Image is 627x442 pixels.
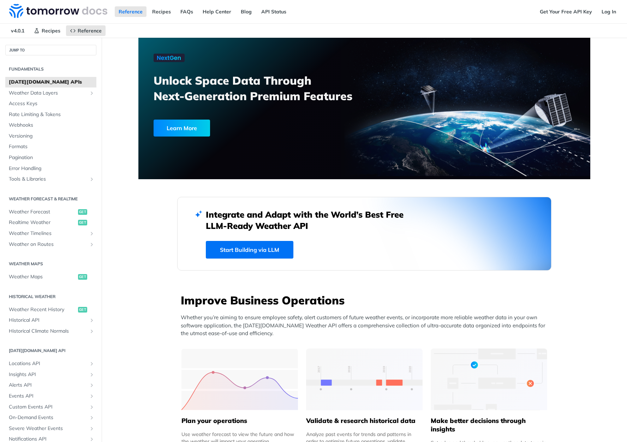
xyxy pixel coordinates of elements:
a: Versioning [5,131,96,141]
a: Reference [66,25,106,36]
span: Severe Weather Events [9,425,87,432]
button: Show subpages for Weather on Routes [89,242,95,247]
a: Webhooks [5,120,96,131]
button: Show subpages for Events API [89,393,95,399]
span: Weather Maps [9,273,76,280]
span: get [78,274,87,280]
a: Formats [5,141,96,152]
span: Webhooks [9,122,95,129]
span: Historical Climate Normals [9,328,87,335]
span: get [78,209,87,215]
button: Show subpages for Locations API [89,361,95,367]
span: Pagination [9,154,95,161]
a: Reference [115,6,147,17]
img: 39565e8-group-4962x.svg [181,349,298,410]
span: Recipes [42,28,60,34]
h2: Fundamentals [5,66,96,72]
span: Tools & Libraries [9,176,87,183]
h2: Weather Maps [5,261,96,267]
button: Show subpages for Historical API [89,317,95,323]
a: Start Building via LLM [206,241,293,259]
button: JUMP TO [5,45,96,55]
span: Rate Limiting & Tokens [9,111,95,118]
a: Recipes [30,25,64,36]
span: On-Demand Events [9,414,87,421]
img: a22d113-group-496-32x.svg [431,349,547,410]
span: Access Keys [9,100,95,107]
button: Show subpages for Historical Climate Normals [89,328,95,334]
a: Get Your Free API Key [536,6,596,17]
a: Help Center [199,6,235,17]
div: Learn More [154,120,210,137]
a: Severe Weather EventsShow subpages for Severe Weather Events [5,423,96,434]
button: Show subpages for Weather Data Layers [89,90,95,96]
a: Access Keys [5,98,96,109]
button: Show subpages for Insights API [89,372,95,377]
a: Weather Forecastget [5,207,96,217]
a: [DATE][DOMAIN_NAME] APIs [5,77,96,87]
a: Historical Climate NormalsShow subpages for Historical Climate Normals [5,326,96,337]
h2: [DATE][DOMAIN_NAME] API [5,347,96,354]
button: Show subpages for Severe Weather Events [89,426,95,431]
h5: Make better decisions through insights [431,417,547,434]
a: Recipes [148,6,175,17]
a: Log In [598,6,620,17]
span: Weather on Routes [9,241,87,248]
a: Realtime Weatherget [5,217,96,228]
h3: Improve Business Operations [181,292,551,308]
img: 13d7ca0-group-496-2.svg [306,349,423,410]
span: Formats [9,143,95,150]
h5: Plan your operations [181,417,298,425]
span: Weather Recent History [9,306,76,313]
span: Error Handling [9,165,95,172]
span: Weather Forecast [9,208,76,216]
a: Rate Limiting & Tokens [5,109,96,120]
a: Weather on RoutesShow subpages for Weather on Routes [5,239,96,250]
a: Weather Data LayersShow subpages for Weather Data Layers [5,88,96,98]
button: Show subpages for Notifications API [89,436,95,442]
h2: Historical Weather [5,293,96,300]
span: Alerts API [9,382,87,389]
span: Realtime Weather [9,219,76,226]
a: API Status [257,6,290,17]
span: Weather Data Layers [9,90,87,97]
a: Weather Mapsget [5,272,96,282]
a: Events APIShow subpages for Events API [5,391,96,401]
button: Show subpages for Custom Events API [89,404,95,410]
button: Show subpages for Alerts API [89,382,95,388]
p: Whether you’re aiming to ensure employee safety, alert customers of future weather events, or inc... [181,314,551,338]
a: Tools & LibrariesShow subpages for Tools & Libraries [5,174,96,184]
span: Insights API [9,371,87,378]
span: get [78,307,87,313]
a: Insights APIShow subpages for Insights API [5,369,96,380]
span: Custom Events API [9,404,87,411]
a: Pagination [5,152,96,163]
button: Show subpages for Weather Timelines [89,231,95,236]
a: Weather Recent Historyget [5,304,96,315]
span: Historical API [9,317,87,324]
a: Error Handling [5,163,96,174]
button: Show subpages for Tools & Libraries [89,176,95,182]
a: Learn More [154,120,328,137]
h2: Weather Forecast & realtime [5,196,96,202]
button: Show subpages for On-Demand Events [89,415,95,420]
a: Locations APIShow subpages for Locations API [5,358,96,369]
h3: Unlock Space Data Through Next-Generation Premium Features [154,73,372,104]
img: NextGen [154,54,185,62]
h2: Integrate and Adapt with the World’s Best Free LLM-Ready Weather API [206,209,414,231]
span: [DATE][DOMAIN_NAME] APIs [9,79,95,86]
a: Custom Events APIShow subpages for Custom Events API [5,402,96,412]
a: Blog [237,6,256,17]
span: v4.0.1 [7,25,28,36]
a: On-Demand EventsShow subpages for On-Demand Events [5,412,96,423]
a: Weather TimelinesShow subpages for Weather Timelines [5,228,96,239]
img: Tomorrow.io Weather API Docs [9,4,107,18]
span: Locations API [9,360,87,367]
a: Historical APIShow subpages for Historical API [5,315,96,326]
span: Events API [9,393,87,400]
span: get [78,220,87,225]
a: Alerts APIShow subpages for Alerts API [5,380,96,390]
a: FAQs [177,6,197,17]
span: Reference [78,28,102,34]
span: Weather Timelines [9,230,87,237]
